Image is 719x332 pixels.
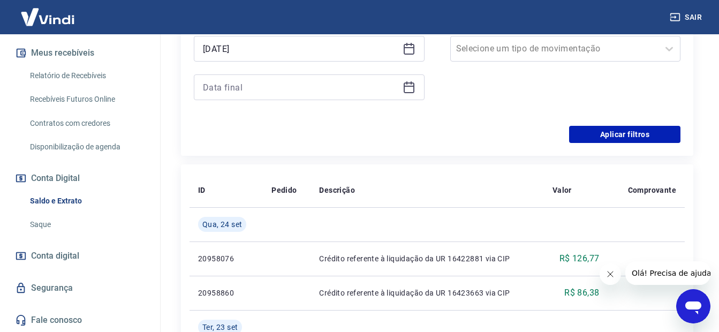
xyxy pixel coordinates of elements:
[6,7,90,16] span: Olá! Precisa de ajuda?
[26,65,147,87] a: Relatório de Recebíveis
[198,288,254,298] p: 20958860
[319,288,535,298] p: Crédito referente à liquidação da UR 16423663 via CIP
[564,286,599,299] p: R$ 86,38
[569,126,680,143] button: Aplicar filtros
[319,185,355,195] p: Descrição
[198,185,206,195] p: ID
[203,41,398,57] input: Data inicial
[13,167,147,190] button: Conta Digital
[31,248,79,263] span: Conta digital
[600,263,621,285] iframe: Fechar mensagem
[26,112,147,134] a: Contratos com credores
[271,185,297,195] p: Pedido
[676,289,710,323] iframe: Botão para abrir a janela de mensagens
[628,185,676,195] p: Comprovante
[13,308,147,332] a: Fale conosco
[26,136,147,158] a: Disponibilização de agenda
[13,244,147,268] a: Conta digital
[13,1,82,33] img: Vindi
[13,41,147,65] button: Meus recebíveis
[203,79,398,95] input: Data final
[668,7,706,27] button: Sair
[319,253,535,264] p: Crédito referente à liquidação da UR 16422881 via CIP
[198,253,254,264] p: 20958076
[26,214,147,236] a: Saque
[553,185,572,195] p: Valor
[26,88,147,110] a: Recebíveis Futuros Online
[26,190,147,212] a: Saldo e Extrato
[559,252,600,265] p: R$ 126,77
[202,219,242,230] span: Qua, 24 set
[13,276,147,300] a: Segurança
[625,261,710,285] iframe: Mensagem da empresa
